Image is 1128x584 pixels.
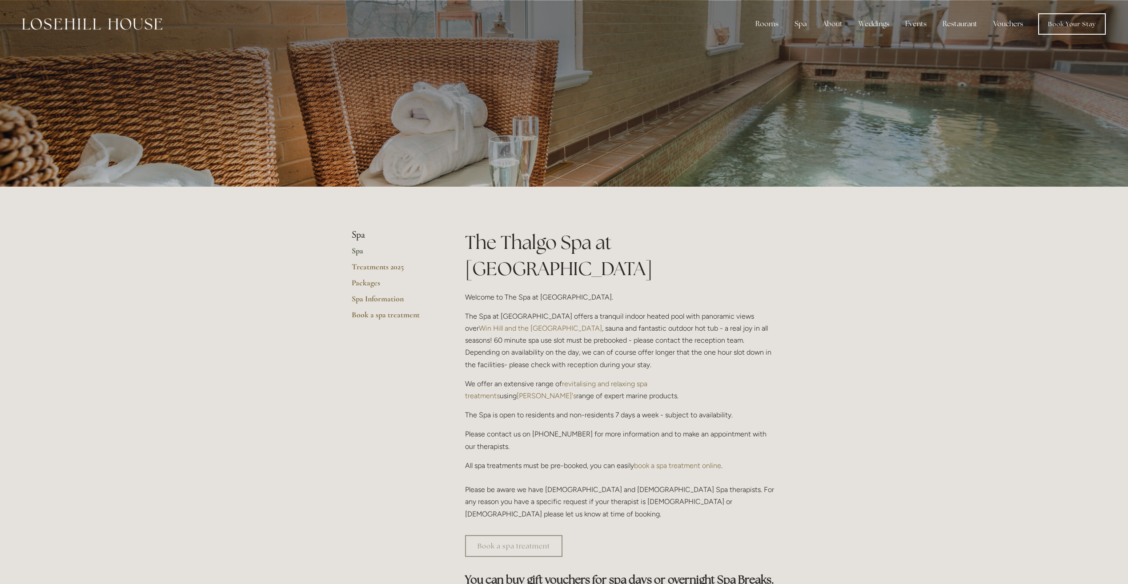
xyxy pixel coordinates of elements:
a: Book a spa treatment [352,310,437,326]
div: Weddings [851,15,896,33]
li: Spa [352,229,437,241]
a: Vouchers [986,15,1030,33]
p: We offer an extensive range of using range of expert marine products. [465,378,777,402]
p: The Spa is open to residents and non-residents 7 days a week - subject to availability. [465,409,777,421]
p: The Spa at [GEOGRAPHIC_DATA] offers a tranquil indoor heated pool with panoramic views over , sau... [465,310,777,371]
img: Losehill House [22,18,162,30]
div: Rooms [748,15,786,33]
a: Packages [352,278,437,294]
a: Book a spa treatment [465,535,562,557]
p: All spa treatments must be pre-booked, you can easily . Please be aware we have [DEMOGRAPHIC_DATA... [465,460,777,520]
div: About [815,15,850,33]
p: Please contact us on [PHONE_NUMBER] for more information and to make an appointment with our ther... [465,428,777,452]
div: Spa [787,15,814,33]
a: Spa Information [352,294,437,310]
a: [PERSON_NAME]'s [517,392,576,400]
p: Welcome to The Spa at [GEOGRAPHIC_DATA]. [465,291,777,303]
a: Book Your Stay [1038,13,1106,35]
a: Win Hill and the [GEOGRAPHIC_DATA] [479,324,602,332]
a: book a spa treatment online [634,461,721,470]
div: Restaurant [935,15,984,33]
div: Events [898,15,934,33]
a: Treatments 2025 [352,262,437,278]
h1: The Thalgo Spa at [GEOGRAPHIC_DATA] [465,229,777,282]
a: Spa [352,246,437,262]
